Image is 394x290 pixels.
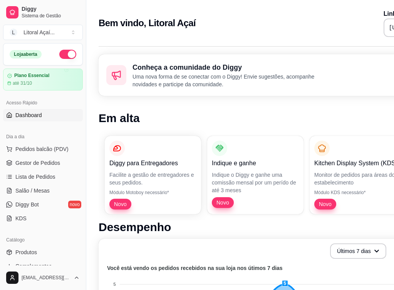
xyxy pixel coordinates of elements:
h2: Bem vindo, Litoral Açaí [99,17,196,29]
a: Plano Essencialaté 31/10 [3,69,83,91]
a: Lista de Pedidos [3,171,83,183]
article: até 31/10 [13,80,32,86]
tspan: 5 [113,282,116,287]
p: Facilite a gestão de entregadores e seus pedidos. [109,171,196,186]
button: Pedidos balcão (PDV) [3,143,83,155]
span: Diggy [22,6,80,13]
article: Plano Essencial [14,73,49,79]
div: Catálogo [3,234,83,246]
a: Produtos [3,246,83,258]
a: Diggy Botnovo [3,198,83,211]
div: Loja aberta [10,50,42,59]
button: Select a team [3,25,83,40]
p: Módulo Motoboy necessário* [109,189,196,196]
span: Gestor de Pedidos [15,159,60,167]
span: Dashboard [15,111,42,119]
button: Diggy para EntregadoresFacilite a gestão de entregadores e seus pedidos.Módulo Motoboy necessário... [105,136,201,214]
p: Indique o Diggy e ganhe uma comissão mensal por um perído de até 3 meses [212,171,299,194]
span: Pedidos balcão (PDV) [15,145,69,153]
p: Uma nova forma de se conectar com o Diggy! Envie sugestões, acompanhe novidades e participe da co... [132,73,330,88]
a: Dashboard [3,109,83,121]
h2: Conheça a comunidade do Diggy [132,62,330,73]
p: Indique e ganhe [212,159,299,168]
text: Você está vendo os pedidos recebidos na sua loja nos útimos 7 dias [107,265,283,271]
span: L [10,28,17,36]
span: Novo [316,200,335,208]
span: [EMAIL_ADDRESS][DOMAIN_NAME] [22,275,70,281]
a: Gestor de Pedidos [3,157,83,169]
span: Novo [213,199,232,206]
div: Litoral Açaí ... [23,28,55,36]
span: KDS [15,215,27,222]
a: KDS [3,212,83,225]
span: Produtos [15,248,37,256]
button: Indique e ganheIndique o Diggy e ganhe uma comissão mensal por um perído de até 3 mesesNovo [207,136,303,214]
span: Diggy Bot [15,201,39,208]
div: Dia a dia [3,131,83,143]
a: Salão / Mesas [3,184,83,197]
span: Novo [111,200,130,208]
button: [EMAIL_ADDRESS][DOMAIN_NAME] [3,268,83,287]
span: Complementos [15,262,52,270]
span: Salão / Mesas [15,187,50,194]
button: Últimos 7 dias [330,243,386,259]
span: Lista de Pedidos [15,173,55,181]
a: Complementos [3,260,83,272]
div: Acesso Rápido [3,97,83,109]
p: Diggy para Entregadores [109,159,196,168]
button: Alterar Status [59,50,76,59]
span: Sistema de Gestão [22,13,80,19]
a: DiggySistema de Gestão [3,3,83,22]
